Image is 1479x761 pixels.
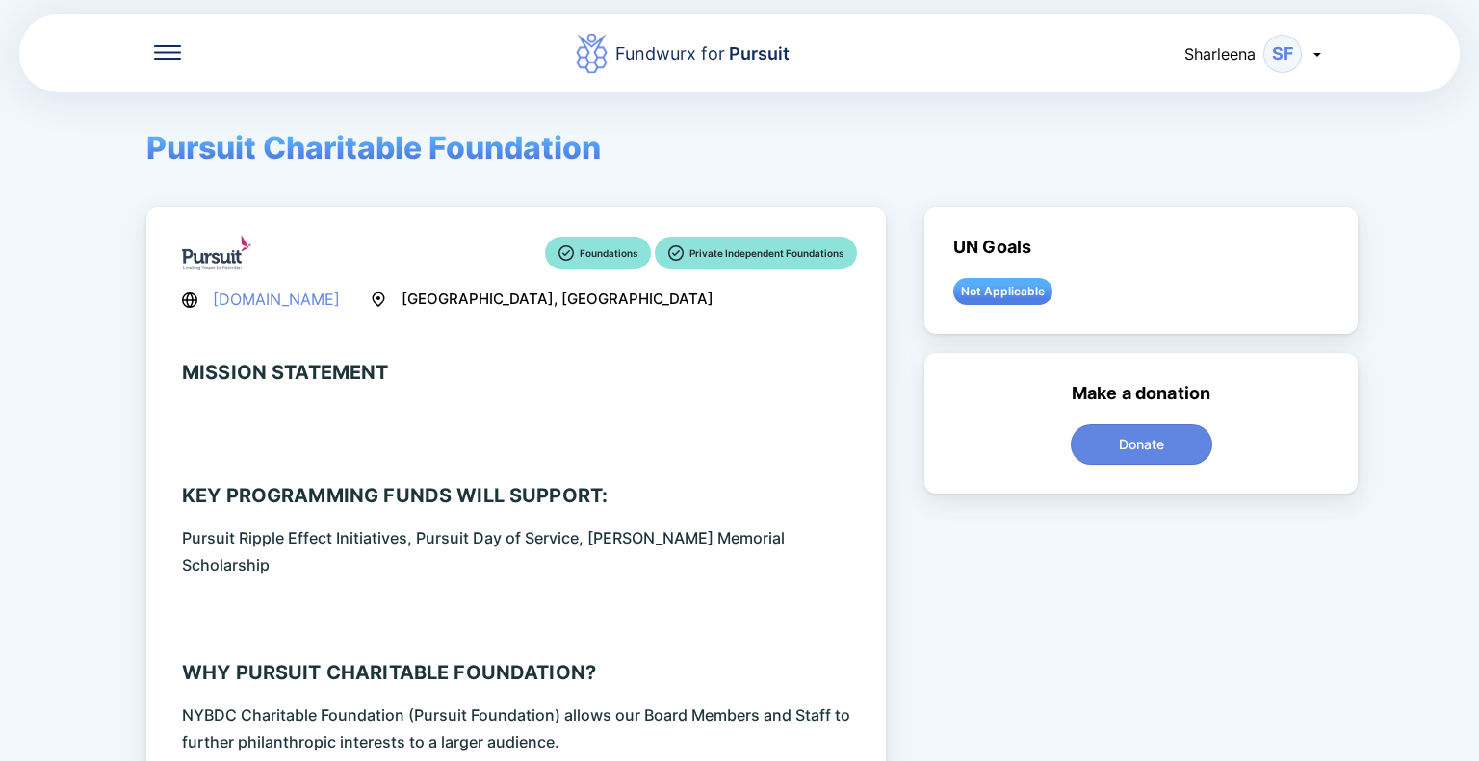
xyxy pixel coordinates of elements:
div: Not Applicable [953,278,1052,305]
span: Sharleena [1184,44,1256,63]
span: Donate [1119,435,1164,454]
div: NYBDC Charitable Foundation (Pursuit Foundation) allows our Board Members and Staff to further ph... [182,701,857,755]
div: Pursuit Ripple Effect Initiatives, Pursuit Day of Service, [PERSON_NAME] Memorial Scholarship [182,524,857,578]
a: [DOMAIN_NAME] [213,290,340,309]
div: Fundwurx for [615,40,790,67]
div: Key programming funds will support: [182,484,608,507]
p: Foundations [580,244,637,262]
span: Pursuit Charitable Foundation [146,129,601,166]
div: Make a donation [1072,382,1210,405]
img: logo.png [182,236,251,270]
div: Mission Statement [182,361,389,384]
div: UN Goals [953,236,1031,259]
p: Private Independent Foundations [689,244,843,262]
span: Pursuit [725,43,790,63]
div: SF [1263,35,1302,73]
span: [GEOGRAPHIC_DATA], [GEOGRAPHIC_DATA] [402,288,714,311]
button: Donate [1071,424,1212,465]
div: Why Pursuit Charitable Foundation? [182,661,596,684]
